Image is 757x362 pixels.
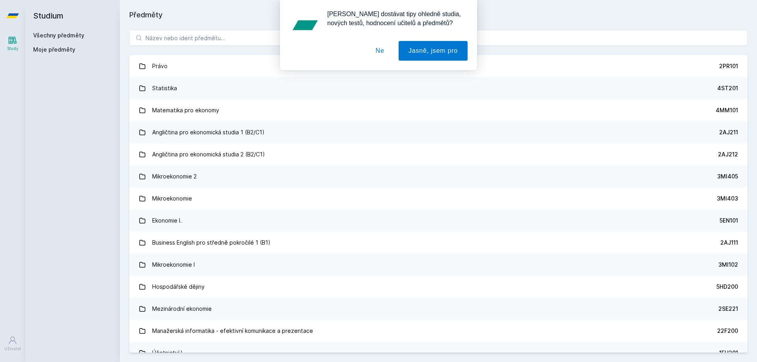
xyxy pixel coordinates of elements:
[152,169,197,184] div: Mikroekonomie 2
[152,213,182,228] div: Ekonomie I.
[718,261,738,269] div: 3MI102
[717,84,738,92] div: 4ST201
[399,41,468,61] button: Jasně, jsem pro
[129,210,748,232] a: Ekonomie I. 5EN101
[129,187,748,210] a: Mikroekonomie 3MI403
[152,80,177,96] div: Statistika
[366,41,394,61] button: Ne
[152,323,313,339] div: Manažerská informatika - efektivní komunikace a prezentace
[719,349,738,357] div: 1FU201
[129,276,748,298] a: Hospodářské dějiny 5HD200
[129,320,748,342] a: Manažerská informatika - efektivní komunikace a prezentace 22F200
[152,102,219,118] div: Matematika pro ekonomy
[152,235,270,251] div: Business English pro středně pokročilé 1 (B1)
[4,346,21,352] div: Uživatel
[717,173,738,180] div: 3MI405
[152,257,195,273] div: Mikroekonomie I
[152,345,184,361] div: Účetnictví I.
[129,77,748,99] a: Statistika 4ST201
[719,128,738,136] div: 2AJ211
[717,195,738,202] div: 3MI403
[129,298,748,320] a: Mezinárodní ekonomie 2SE221
[289,9,321,41] img: notification icon
[716,283,738,291] div: 5HD200
[152,191,192,206] div: Mikroekonomie
[129,254,748,276] a: Mikroekonomie I 3MI102
[129,99,748,121] a: Matematika pro ekonomy 4MM101
[152,147,265,162] div: Angličtina pro ekonomická studia 2 (B2/C1)
[152,124,265,140] div: Angličtina pro ekonomická studia 1 (B2/C1)
[720,239,738,247] div: 2AJ111
[720,217,738,225] div: 5EN101
[2,332,24,356] a: Uživatel
[129,165,748,187] a: Mikroekonomie 2 3MI405
[718,305,738,313] div: 2SE221
[717,327,738,335] div: 22F200
[718,150,738,158] div: 2AJ212
[716,106,738,114] div: 4MM101
[152,279,205,295] div: Hospodářské dějiny
[152,301,212,317] div: Mezinárodní ekonomie
[129,121,748,143] a: Angličtina pro ekonomická studia 1 (B2/C1) 2AJ211
[129,232,748,254] a: Business English pro středně pokročilé 1 (B1) 2AJ111
[129,143,748,165] a: Angličtina pro ekonomická studia 2 (B2/C1) 2AJ212
[321,9,468,28] div: [PERSON_NAME] dostávat tipy ohledně studia, nových testů, hodnocení učitelů a předmětů?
